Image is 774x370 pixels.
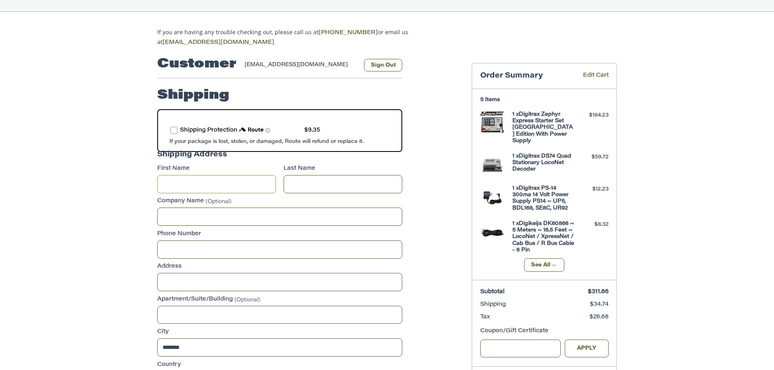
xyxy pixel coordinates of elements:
label: Phone Number [157,230,402,238]
label: Last Name [284,164,402,173]
div: $184.23 [577,111,609,119]
h4: 1 x Digitrax Zephyr Express Starter Set [GEOGRAPHIC_DATA] Edition With Power Supply [512,111,575,144]
h3: Order Summary [480,71,571,81]
div: $9.35 [304,126,320,135]
h3: 5 Items [480,97,609,103]
span: Tax [480,314,490,320]
span: Subtotal [480,289,505,295]
label: Address [157,262,402,271]
a: [PHONE_NUMBER] [319,30,378,36]
a: Edit Cart [571,71,609,81]
input: Gift Certificate or Coupon Code [480,340,561,358]
h2: Shipping [157,87,229,104]
label: Company Name [157,197,402,206]
span: Shipping Protection [180,128,237,133]
button: See All [524,258,564,272]
a: [EMAIL_ADDRESS][DOMAIN_NAME] [163,40,274,45]
span: Shipping [480,302,506,307]
label: First Name [157,164,276,173]
span: $26.68 [590,314,609,320]
p: If you are having any trouble checking out, please call us at or email us at [157,28,434,47]
div: $8.32 [577,221,609,229]
span: Learn more [265,128,270,133]
h2: Customer [157,56,236,72]
button: Apply [565,340,609,358]
small: (Optional) [206,199,232,204]
div: [EMAIL_ADDRESS][DOMAIN_NAME] [245,61,356,71]
small: (Optional) [234,297,260,302]
button: Sign Out [364,59,402,71]
label: Country [157,361,402,369]
div: Coupon/Gift Certificate [480,327,609,335]
h4: 1 x Digikeijs DK60866 ~ 5 Meters ~ 16.5 Feet ~ LocoNet / XpressNet / Cab Bus / R Bus Cable - 6 Pin [512,221,575,253]
div: $12.23 [577,185,609,193]
div: route shipping protection selector element [170,122,389,139]
span: $311.66 [588,289,609,295]
legend: Shipping Address [157,149,227,164]
label: City [157,328,402,336]
span: $34.74 [590,302,609,307]
div: $59.72 [577,153,609,161]
label: Apartment/Suite/Building [157,295,402,304]
h4: 1 x Digitrax PS-14 300ma 14 Volt Power Supply PS14 ~ UP5, BDL168, SE8C, UR92 [512,185,575,212]
span: If your package is lost, stolen, or damaged, Route will refund or replace it. [169,139,364,144]
h4: 1 x Digitrax DS74 Quad Stationary LocoNet Decoder [512,153,575,173]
